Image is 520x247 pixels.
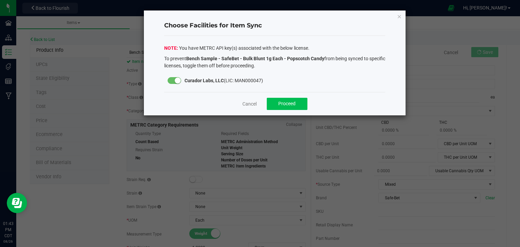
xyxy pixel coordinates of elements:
a: Cancel [242,100,257,107]
iframe: Resource center [7,193,27,213]
span: (LIC: MAN000047) [185,78,263,83]
h4: Choose Facilities for Item Sync [164,21,386,30]
strong: Bench Sample - SafeBet - Bulk Blunt 1g Each - Popscotch Candy [186,56,324,61]
button: Close modal [397,12,402,20]
strong: Curador Labs, LLC [185,78,224,83]
div: You have METRC API key(s) associated with the below license. [164,45,386,71]
button: Proceed [267,98,307,110]
span: Proceed [278,101,296,106]
p: To prevent from being synced to specific licenses, toggle them off before proceeding. [164,55,386,69]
